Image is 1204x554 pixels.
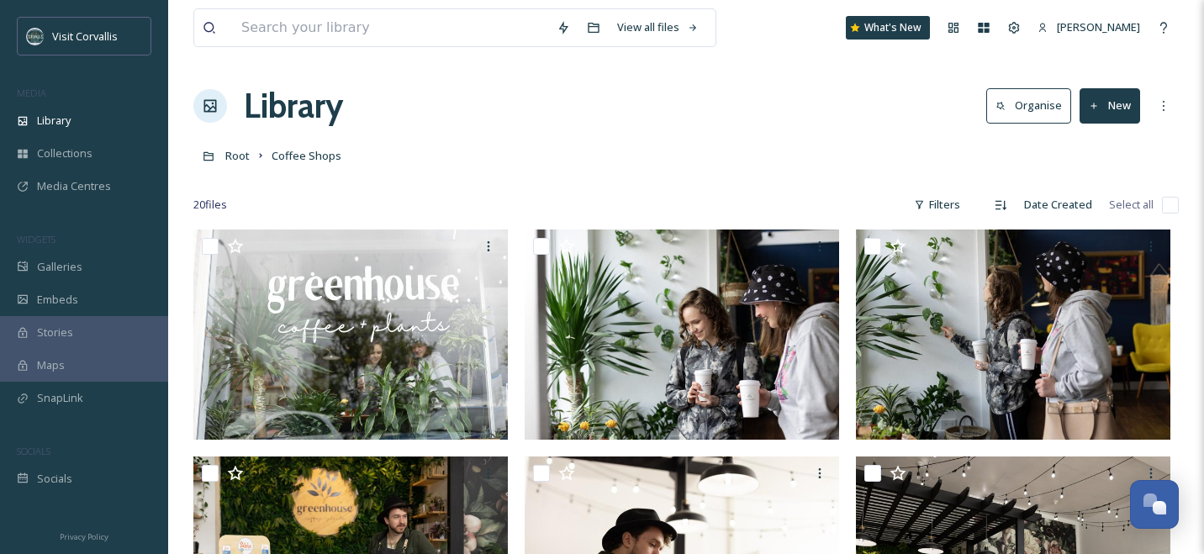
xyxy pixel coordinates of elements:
div: Date Created [1016,188,1101,221]
span: WIDGETS [17,233,55,245]
button: Open Chat [1130,480,1179,529]
span: SOCIALS [17,445,50,457]
span: Select all [1109,197,1154,213]
a: View all files [609,11,707,44]
span: Maps [37,357,65,373]
span: Collections [37,145,92,161]
div: Filters [906,188,969,221]
span: Coffee Shops [272,148,341,163]
span: Media Centres [37,178,111,194]
span: Socials [37,471,72,487]
span: 20 file s [193,197,227,213]
a: What's New [846,16,930,40]
a: Privacy Policy [60,525,108,546]
a: Coffee Shops [272,145,341,166]
img: GreenhouseCoffeeAndPlants-CorvallisOregon-Spring2022-MAC-NoCredit-Share (6).jpg [856,230,1170,440]
span: Galleries [37,259,82,275]
span: Root [225,148,250,163]
a: Organise [986,88,1080,123]
span: Visit Corvallis [52,29,118,44]
img: GreenhouseCoffeeAndPlants-CorvallisOregon-Spring2022-MAC-NoCredit-Share (3).jpg [193,230,508,440]
a: Library [244,81,343,131]
input: Search your library [233,9,548,46]
button: Organise [986,88,1071,123]
span: MEDIA [17,87,46,99]
a: [PERSON_NAME] [1029,11,1149,44]
span: Stories [37,324,73,340]
img: visit-corvallis-badge-dark-blue-orange%281%29.png [27,28,44,45]
span: SnapLink [37,390,83,406]
span: Privacy Policy [60,531,108,542]
a: Root [225,145,250,166]
button: New [1080,88,1140,123]
span: Embeds [37,292,78,308]
span: Library [37,113,71,129]
img: GreenhouseCoffeeAndPlants-CorvallisOregon-Spring2022-MAC-NoCredit-Share (5).jpg [525,230,839,440]
span: [PERSON_NAME] [1057,19,1140,34]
